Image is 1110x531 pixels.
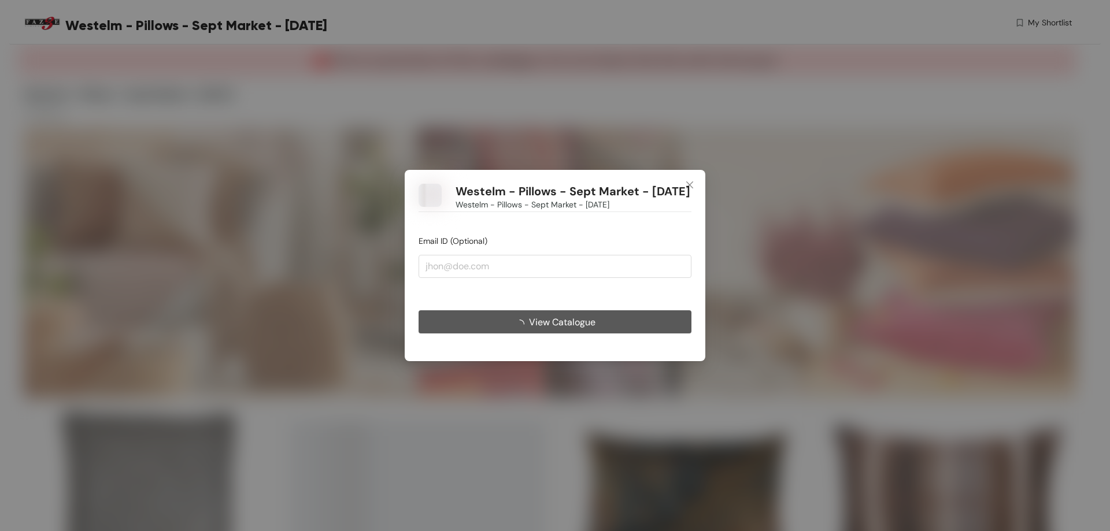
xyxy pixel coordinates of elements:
[456,184,690,199] h1: Westelm - Pillows - Sept Market - [DATE]
[419,310,691,333] button: View Catalogue
[419,255,691,278] input: jhon@doe.com
[515,319,529,328] span: loading
[674,170,705,201] button: Close
[456,198,609,211] span: Westelm - Pillows - Sept Market - [DATE]
[529,314,595,329] span: View Catalogue
[419,236,487,246] span: Email ID (Optional)
[419,184,442,207] img: Buyer Portal
[685,180,694,190] span: close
